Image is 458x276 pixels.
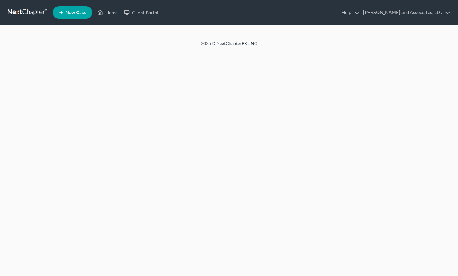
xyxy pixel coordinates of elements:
[94,7,121,18] a: Home
[51,40,408,52] div: 2025 © NextChapterBK, INC
[121,7,162,18] a: Client Portal
[360,7,450,18] a: [PERSON_NAME] and Associates, LLC
[338,7,359,18] a: Help
[53,6,92,19] new-legal-case-button: New Case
